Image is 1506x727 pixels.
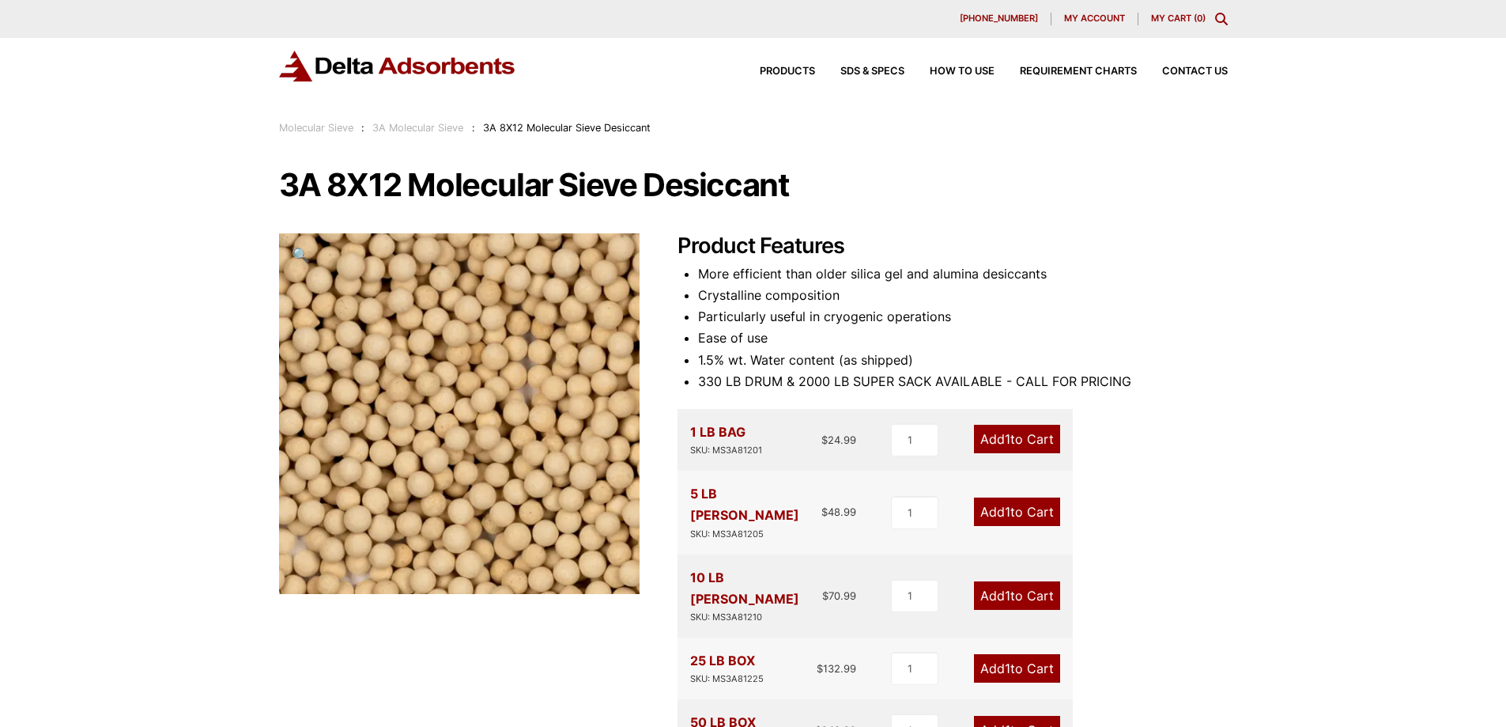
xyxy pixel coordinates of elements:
[840,66,904,77] span: SDS & SPECS
[760,66,815,77] span: Products
[690,483,822,541] div: 5 LB [PERSON_NAME]
[821,434,828,446] span: $
[279,404,640,420] a: 3A 8X12 Molecular Sieve Desiccant
[960,14,1038,23] span: [PHONE_NUMBER]
[690,527,822,542] div: SKU: MS3A81205
[817,662,823,675] span: $
[1197,13,1202,24] span: 0
[698,285,1228,306] li: Crystalline composition
[690,443,762,458] div: SKU: MS3A81201
[372,122,463,134] a: 3A Molecular Sieve
[1051,13,1138,25] a: My account
[1215,13,1228,25] div: Toggle Modal Content
[698,371,1228,392] li: 330 LB DRUM & 2000 LB SUPER SACK AVAILABLE - CALL FOR PRICING
[483,122,651,134] span: 3A 8X12 Molecular Sieve Desiccant
[904,66,995,77] a: How to Use
[734,66,815,77] a: Products
[698,306,1228,328] li: Particularly useful in cryogenic operations
[279,168,1228,202] h1: 3A 8X12 Molecular Sieve Desiccant
[1020,66,1137,77] span: Requirement Charts
[690,610,823,625] div: SKU: MS3A81210
[1005,431,1010,447] span: 1
[815,66,904,77] a: SDS & SPECS
[1005,504,1010,520] span: 1
[690,422,762,458] div: 1 LB BAG
[1005,661,1010,676] span: 1
[279,51,516,81] img: Delta Adsorbents
[974,425,1060,453] a: Add1to Cart
[821,434,856,446] bdi: 24.99
[1137,66,1228,77] a: Contact Us
[974,498,1060,526] a: Add1to Cart
[690,650,764,687] div: 25 LB BOX
[822,589,828,602] span: $
[698,263,1228,285] li: More efficient than older silica gel and alumina desiccants
[690,672,764,687] div: SKU: MS3A81225
[817,662,856,675] bdi: 132.99
[822,589,856,602] bdi: 70.99
[279,233,323,277] a: View full-screen image gallery
[995,66,1137,77] a: Requirement Charts
[698,328,1228,349] li: Ease of use
[947,13,1051,25] a: [PHONE_NUMBER]
[974,654,1060,683] a: Add1to Cart
[698,350,1228,371] li: 1.5% wt. Water content (as shipped)
[1064,14,1125,23] span: My account
[279,122,353,134] a: Molecular Sieve
[1005,588,1010,604] span: 1
[292,246,310,263] span: 🔍
[279,233,640,594] img: 3A 8X12 Molecular Sieve Desiccant
[821,505,828,518] span: $
[821,505,856,518] bdi: 48.99
[1151,13,1206,24] a: My Cart (0)
[678,233,1228,259] h2: Product Features
[472,122,475,134] span: :
[690,567,823,625] div: 10 LB [PERSON_NAME]
[974,581,1060,610] a: Add1to Cart
[930,66,995,77] span: How to Use
[361,122,364,134] span: :
[1162,66,1228,77] span: Contact Us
